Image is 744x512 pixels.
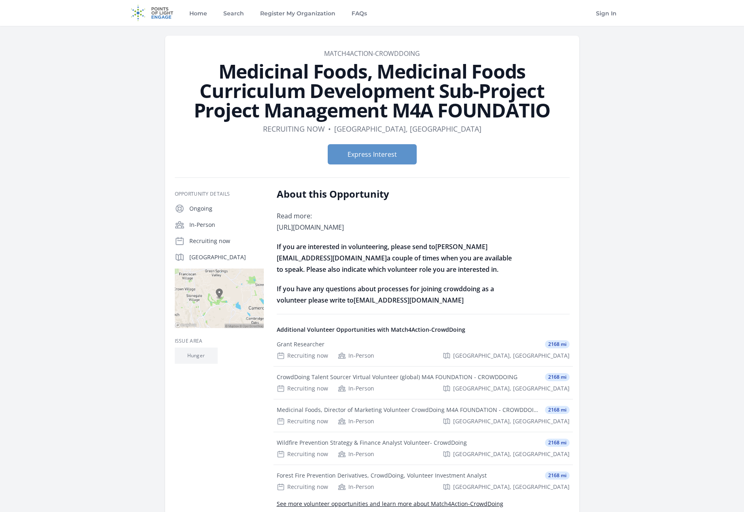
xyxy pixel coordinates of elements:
span: 2168 mi [545,373,570,381]
dd: [GEOGRAPHIC_DATA], [GEOGRAPHIC_DATA] [334,123,481,134]
a: See more volunteer opportunities and learn more about Match4Action-CrowdDoing [277,500,503,508]
span: If you have any questions about processes for joining crowddoing as a volunteer please write to [... [277,284,494,305]
div: • [328,123,331,134]
span: . [497,265,498,274]
p: Recruiting now [189,237,264,245]
span: 2168 mi [545,340,570,348]
button: Express Interest [328,144,417,164]
h3: Opportunity Details [175,191,264,197]
a: CrowdDoing Talent Sourcer Virtual Volunteer (global) M4A FOUNDATION - CROWDDOING 2168 mi Recruiti... [273,367,573,399]
a: Medicinal Foods, Director of Marketing Volunteer CrowdDoing M4A FOUNDATION - CROWDDOING 2168 mi R... [273,399,573,432]
div: Wildfire Prevention Strategy & Finance Analyst Volunteer- CrowdDoing [277,439,467,447]
div: Recruiting now [277,352,328,360]
h4: Additional Volunteer Opportunities with Match4Action-CrowdDoing [277,326,570,334]
span: [GEOGRAPHIC_DATA], [GEOGRAPHIC_DATA] [453,384,570,393]
h3: Issue area [175,338,264,344]
img: Map [175,269,264,328]
div: Grant Researcher [277,340,324,348]
div: In-Person [338,352,374,360]
div: Recruiting now [277,450,328,458]
dd: Recruiting now [263,123,325,134]
div: In-Person [338,417,374,425]
div: Forest Fire Prevention Derivatives, CrowdDoing, Volunteer Investment Analyst [277,471,487,480]
span: [GEOGRAPHIC_DATA], [GEOGRAPHIC_DATA] [453,417,570,425]
a: Wildfire Prevention Strategy & Finance Analyst Volunteer- CrowdDoing 2168 mi Recruiting now In-Pe... [273,432,573,465]
div: CrowdDoing Talent Sourcer Virtual Volunteer (global) M4A FOUNDATION - CROWDDOING [277,373,517,381]
div: Recruiting now [277,384,328,393]
div: Recruiting now [277,483,328,491]
div: In-Person [338,483,374,491]
a: Match4Action-CrowdDoing [324,49,420,58]
p: Read more: [URL][DOMAIN_NAME] [277,210,513,233]
div: In-Person [338,450,374,458]
div: Medicinal Foods, Director of Marketing Volunteer CrowdDoing M4A FOUNDATION - CROWDDOING [277,406,542,414]
span: 2168 mi [545,406,570,414]
strong: [PERSON_NAME][EMAIL_ADDRESS][DOMAIN_NAME] [277,242,512,274]
span: If you are interested in volunteering, please send to [277,242,435,251]
a: Forest Fire Prevention Derivatives, CrowdDoing, Volunteer Investment Analyst 2168 mi Recruiting n... [273,465,573,497]
span: 2168 mi [545,471,570,480]
p: In-Person [189,221,264,229]
p: Ongoing [189,205,264,213]
h2: About this Opportunity [277,188,513,201]
span: [GEOGRAPHIC_DATA], [GEOGRAPHIC_DATA] [453,450,570,458]
div: Recruiting now [277,417,328,425]
a: Grant Researcher 2168 mi Recruiting now In-Person [GEOGRAPHIC_DATA], [GEOGRAPHIC_DATA] [273,334,573,366]
span: [GEOGRAPHIC_DATA], [GEOGRAPHIC_DATA] [453,352,570,360]
div: In-Person [338,384,374,393]
span: 2168 mi [545,439,570,447]
h1: Medicinal Foods, Medicinal Foods Curriculum Development Sub-Project Project Management M4A FOUNDATIO [175,62,570,120]
span: a couple of times when you are available to speak. Please also indicate which volunteer role you ... [277,254,512,274]
li: Hunger [175,348,218,364]
p: [GEOGRAPHIC_DATA] [189,253,264,261]
span: [GEOGRAPHIC_DATA], [GEOGRAPHIC_DATA] [453,483,570,491]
